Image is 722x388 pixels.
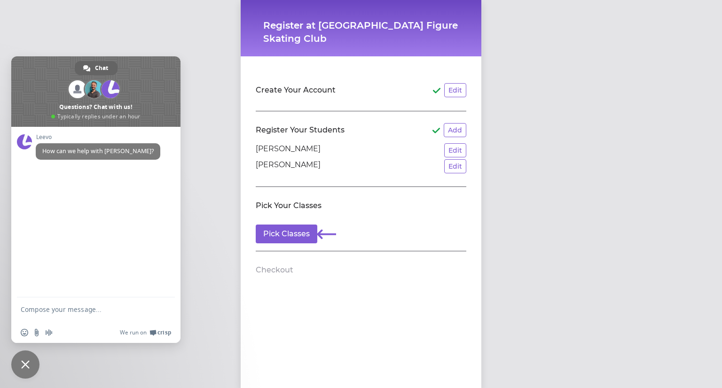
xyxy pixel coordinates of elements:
span: How can we help with [PERSON_NAME]? [42,147,154,155]
p: [PERSON_NAME] [256,159,321,173]
h2: Pick Your Classes [256,200,322,211]
span: Chat [95,61,108,75]
h2: Register Your Students [256,124,345,136]
div: Close chat [11,350,39,379]
h2: Checkout [256,264,293,276]
h2: Create Your Account [256,85,336,96]
a: We run onCrisp [120,329,171,336]
span: Insert an emoji [21,329,28,336]
p: [PERSON_NAME] [256,143,321,157]
span: Crisp [157,329,171,336]
div: Chat [75,61,118,75]
textarea: Compose your message... [21,305,150,322]
span: We run on [120,329,147,336]
h1: Register at [GEOGRAPHIC_DATA] Figure Skating Club [263,19,459,45]
span: Leevo [36,134,160,140]
button: Edit [444,83,466,97]
button: Pick Classes [256,225,317,243]
span: Audio message [45,329,53,336]
button: Add [444,123,466,137]
button: Edit [444,143,466,157]
button: Edit [444,159,466,173]
span: Send a file [33,329,40,336]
